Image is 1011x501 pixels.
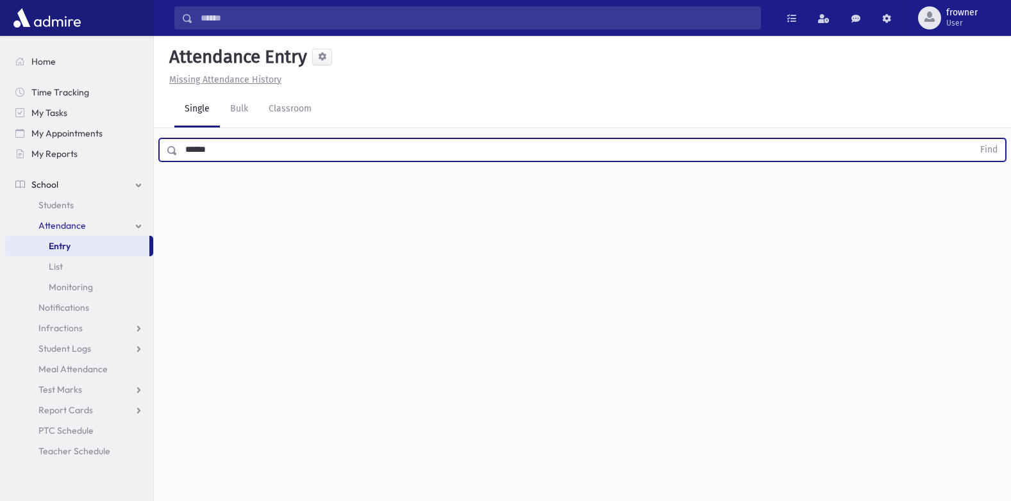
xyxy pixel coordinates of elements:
[38,384,82,395] span: Test Marks
[5,123,153,144] a: My Appointments
[946,8,978,18] span: frowner
[38,425,94,436] span: PTC Schedule
[38,445,110,457] span: Teacher Schedule
[38,302,89,313] span: Notifications
[5,338,153,359] a: Student Logs
[164,74,281,85] a: Missing Attendance History
[38,363,108,375] span: Meal Attendance
[38,343,91,354] span: Student Logs
[5,256,153,277] a: List
[174,92,220,127] a: Single
[31,127,103,139] span: My Appointments
[38,199,74,211] span: Students
[5,195,153,215] a: Students
[5,318,153,338] a: Infractions
[220,92,258,127] a: Bulk
[5,277,153,297] a: Monitoring
[5,400,153,420] a: Report Cards
[169,74,281,85] u: Missing Attendance History
[5,51,153,72] a: Home
[31,179,58,190] span: School
[5,297,153,318] a: Notifications
[5,379,153,400] a: Test Marks
[5,236,149,256] a: Entry
[5,420,153,441] a: PTC Schedule
[973,139,1005,161] button: Find
[258,92,322,127] a: Classroom
[38,404,93,416] span: Report Cards
[5,359,153,379] a: Meal Attendance
[5,82,153,103] a: Time Tracking
[5,144,153,164] a: My Reports
[5,441,153,461] a: Teacher Schedule
[38,322,83,334] span: Infractions
[31,107,67,119] span: My Tasks
[193,6,760,29] input: Search
[31,56,56,67] span: Home
[5,103,153,123] a: My Tasks
[49,281,93,293] span: Monitoring
[5,174,153,195] a: School
[38,220,86,231] span: Attendance
[49,261,63,272] span: List
[164,46,307,68] h5: Attendance Entry
[946,18,978,28] span: User
[5,215,153,236] a: Attendance
[31,86,89,98] span: Time Tracking
[49,240,71,252] span: Entry
[31,148,78,160] span: My Reports
[10,5,84,31] img: AdmirePro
